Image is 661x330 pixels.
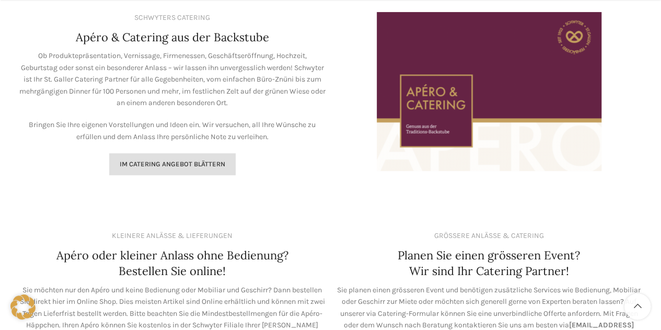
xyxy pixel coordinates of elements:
[120,160,225,168] span: Im Catering Angebot blättern
[134,12,210,24] div: SCHWYTERS CATERING
[398,247,580,280] h4: Planen Sie einen grösseren Event? Wir sind Ihr Catering Partner!
[19,119,326,143] p: Bringen Sie Ihre eigenen Vorstellungen und Ideen ein. Wir versuchen, all Ihre Wünsche zu erfüllen...
[76,29,269,45] h4: Apéro & Catering aus der Backstube
[112,230,233,242] div: KLEINERE ANLÄSSE & LIEFERUNGEN
[337,286,641,329] span: Sie planen einen grösseren Event und benötigen zusätzliche Services wie Bedienung, Mobiliar oder ...
[56,247,288,280] h4: Apéro oder kleiner Anlass ohne Bedienung? Bestellen Sie online!
[19,50,326,109] p: Ob Produktepräsentation, Vernissage, Firmenessen, Geschäftseröffnung, Hochzeit, Geburtstag oder s...
[377,87,601,96] a: Image link
[434,230,544,242] div: GRÖSSERE ANLÄSSE & CATERING
[109,153,236,175] a: Im Catering Angebot blättern
[624,293,651,320] a: Scroll to top button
